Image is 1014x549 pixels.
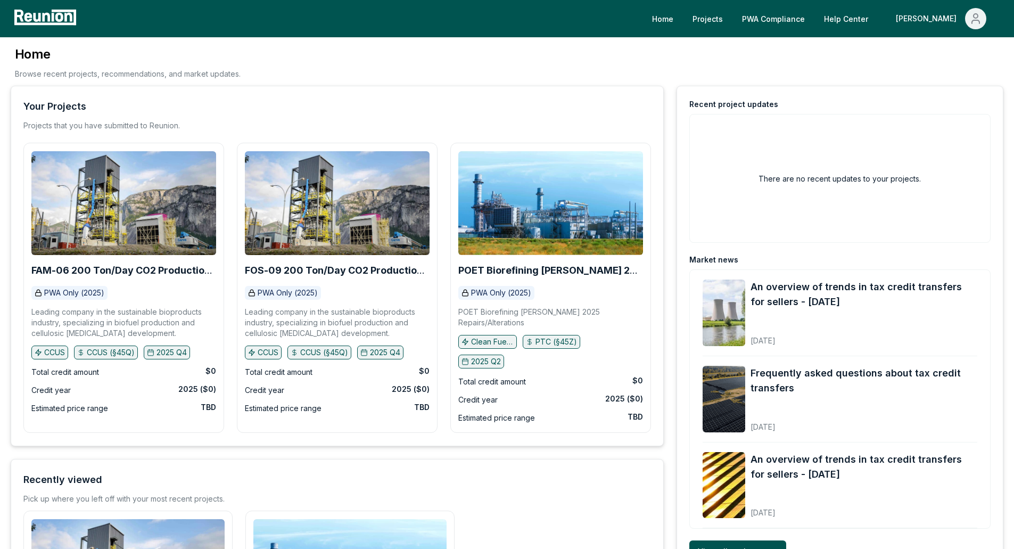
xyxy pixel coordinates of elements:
[689,99,778,110] div: Recent project updates
[392,384,430,395] div: 2025 ($0)
[703,280,745,346] img: An overview of trends in tax credit transfers for sellers - October 2025
[703,452,745,519] img: An overview of trends in tax credit transfers for sellers - September 2025
[458,307,643,328] p: POET Biorefining [PERSON_NAME] 2025 Repairs/Alterations
[87,347,135,358] p: CCUS (§45Q)
[245,384,284,397] div: Credit year
[205,366,216,376] div: $0
[357,346,403,359] button: 2025 Q4
[751,499,977,518] div: [DATE]
[751,452,977,482] a: An overview of trends in tax credit transfers for sellers - [DATE]
[458,355,504,368] button: 2025 Q2
[258,288,318,298] p: PWA Only (2025)
[703,366,745,432] img: Frequently asked questions about tax credit transfers
[751,414,977,432] div: [DATE]
[156,347,187,358] p: 2025 Q4
[751,366,977,396] a: Frequently asked questions about tax credit transfers
[471,356,501,367] p: 2025 Q2
[759,173,921,184] h2: There are no recent updates to your projects.
[458,335,517,349] button: Clean Fuel Production
[245,346,282,359] button: CCUS
[458,375,526,388] div: Total credit amount
[471,288,531,298] p: PWA Only (2025)
[471,337,514,347] p: Clean Fuel Production
[644,8,682,29] a: Home
[201,402,216,413] div: TBD
[300,347,348,358] p: CCUS (§45Q)
[458,412,535,424] div: Estimated price range
[23,99,86,114] div: Your Projects
[23,494,225,504] div: Pick up where you left off with your most recent projects.
[815,8,877,29] a: Help Center
[458,265,642,286] b: POET Biorefining [PERSON_NAME] 2025 Repairs/Alterations
[15,68,241,79] p: Browse recent projects, recommendations, and market updates.
[535,337,577,347] p: PTC (§45Z)
[178,384,216,395] div: 2025 ($0)
[15,46,241,63] h3: Home
[245,366,312,379] div: Total credit amount
[31,265,216,276] a: FAM-06 200 Ton/Day CO2 Production Plant
[605,394,643,404] div: 2025 ($0)
[31,346,68,359] button: CCUS
[31,265,212,286] b: FAM-06 200 Ton/Day CO2 Production Plant
[31,384,71,397] div: Credit year
[632,375,643,386] div: $0
[751,280,977,309] a: An overview of trends in tax credit transfers for sellers - [DATE]
[887,8,995,29] button: [PERSON_NAME]
[458,151,643,255] img: POET Biorefining Preston 2025 Repairs/Alterations
[31,366,99,379] div: Total credit amount
[684,8,731,29] a: Projects
[245,265,425,286] b: FOS-09 200 Ton/Day CO2 Production Plant
[628,412,643,422] div: TBD
[245,307,430,339] p: Leading company in the sustainable bioproducts industry, specializing in biofuel production and c...
[144,346,190,359] button: 2025 Q4
[414,402,430,413] div: TBD
[258,347,278,358] p: CCUS
[245,402,321,415] div: Estimated price range
[31,402,108,415] div: Estimated price range
[370,347,400,358] p: 2025 Q4
[751,327,977,346] div: [DATE]
[896,8,961,29] div: [PERSON_NAME]
[733,8,813,29] a: PWA Compliance
[458,394,498,406] div: Credit year
[458,265,643,276] a: POET Biorefining [PERSON_NAME] 2025 Repairs/Alterations
[23,120,180,131] p: Projects that you have submitted to Reunion.
[419,366,430,376] div: $0
[245,151,430,255] img: FOS-09 200 Ton/Day CO2 Production Plant
[31,151,216,255] img: FAM-06 200 Ton/Day CO2 Production Plant
[245,265,430,276] a: FOS-09 200 Ton/Day CO2 Production Plant
[23,472,102,487] div: Recently viewed
[44,347,65,358] p: CCUS
[31,307,216,339] p: Leading company in the sustainable bioproducts industry, specializing in biofuel production and c...
[44,288,104,298] p: PWA Only (2025)
[689,255,738,265] div: Market news
[644,8,1003,29] nav: Main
